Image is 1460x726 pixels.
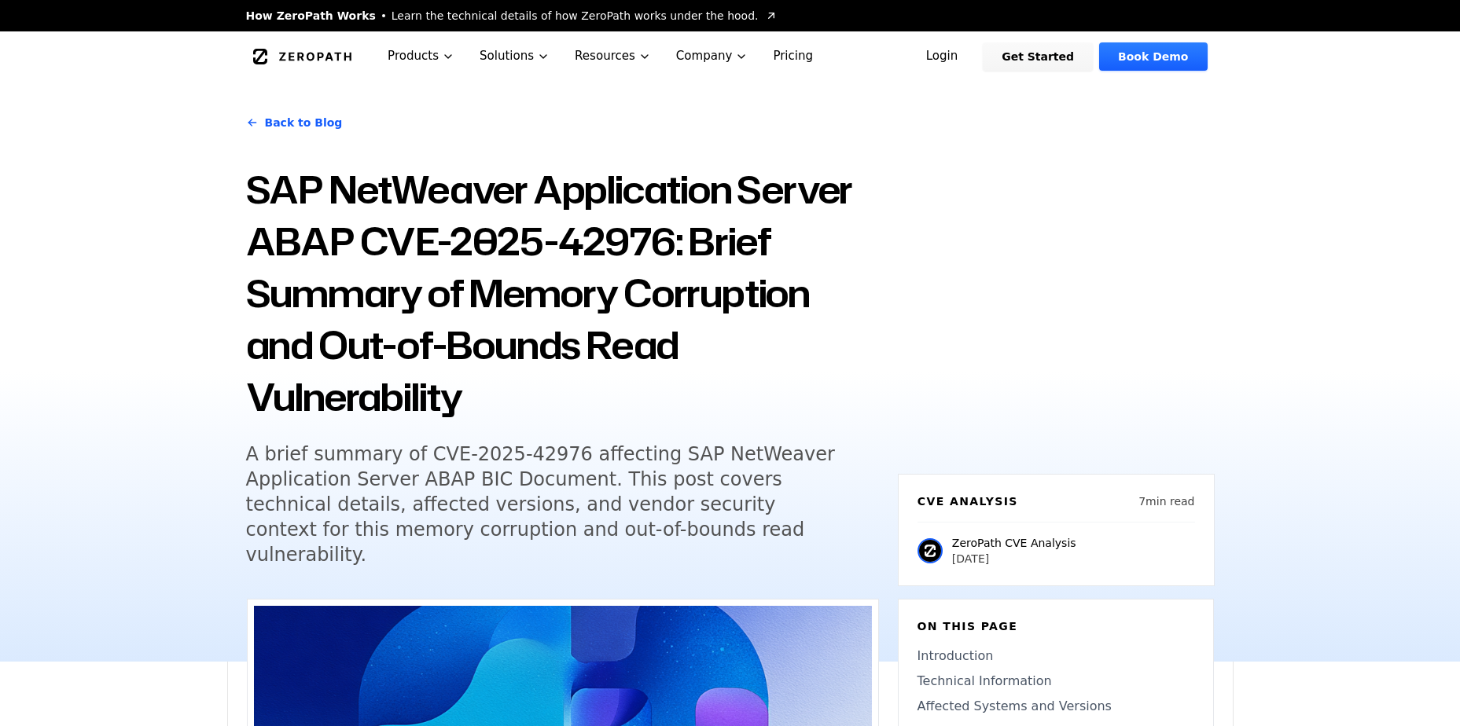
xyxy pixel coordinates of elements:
a: Get Started [983,42,1093,71]
button: Resources [562,31,664,81]
a: Login [907,42,977,71]
a: Pricing [760,31,826,81]
p: [DATE] [952,551,1076,566]
nav: Global [227,31,1234,81]
h6: CVE Analysis [918,493,1018,509]
span: Learn the technical details of how ZeroPath works under the hood. [392,8,759,24]
h5: A brief summary of CVE-2025-42976 affecting SAP NetWeaver Application Server ABAP BIC Document. T... [246,442,850,567]
p: 7 min read [1138,493,1194,509]
a: Introduction [918,647,1194,665]
img: ZeroPath CVE Analysis [918,538,943,563]
a: Technical Information [918,672,1194,691]
h1: SAP NetWeaver Application Server ABAP CVE-2025-42976: Brief Summary of Memory Corruption and Out-... [246,163,879,423]
p: ZeroPath CVE Analysis [952,535,1076,551]
a: How ZeroPath WorksLearn the technical details of how ZeroPath works under the hood. [246,8,778,24]
a: Book Demo [1099,42,1207,71]
a: Affected Systems and Versions [918,697,1194,716]
span: How ZeroPath Works [246,8,376,24]
a: Back to Blog [246,101,343,145]
button: Company [664,31,761,81]
button: Products [375,31,467,81]
button: Solutions [467,31,562,81]
h6: On this page [918,618,1194,634]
